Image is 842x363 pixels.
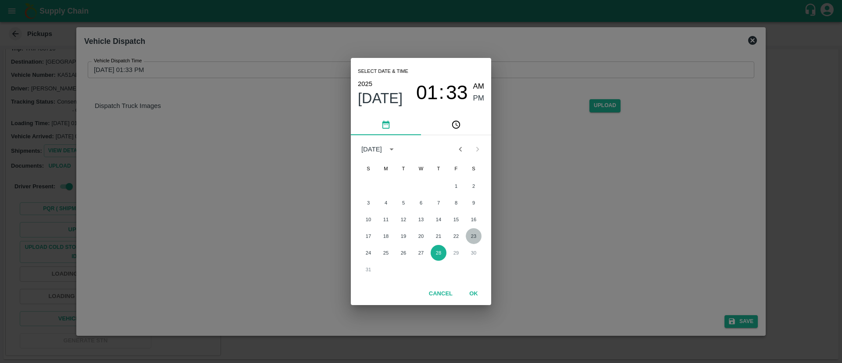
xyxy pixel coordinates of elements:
[439,81,444,104] span: :
[378,160,394,177] span: Monday
[431,245,446,261] button: 28
[358,90,403,107] button: [DATE]
[448,212,464,227] button: 15
[360,160,376,177] span: Sunday
[378,212,394,227] button: 11
[448,178,464,194] button: 1
[473,93,485,104] button: PM
[360,212,376,227] button: 10
[466,160,482,177] span: Saturday
[351,114,421,135] button: pick date
[358,78,372,90] button: 2025
[466,178,482,194] button: 2
[416,81,438,104] button: 01
[396,212,411,227] button: 12
[396,195,411,211] button: 5
[431,195,446,211] button: 7
[473,81,485,93] button: AM
[431,212,446,227] button: 14
[431,160,446,177] span: Thursday
[413,228,429,244] button: 20
[431,228,446,244] button: 21
[360,228,376,244] button: 17
[378,245,394,261] button: 25
[448,195,464,211] button: 8
[448,160,464,177] span: Friday
[413,212,429,227] button: 13
[421,114,491,135] button: pick time
[452,141,469,158] button: Previous month
[385,142,399,156] button: calendar view is open, switch to year view
[360,195,376,211] button: 3
[446,81,468,104] button: 33
[396,160,411,177] span: Tuesday
[413,160,429,177] span: Wednesday
[448,228,464,244] button: 22
[360,245,376,261] button: 24
[466,228,482,244] button: 23
[425,286,456,302] button: Cancel
[413,195,429,211] button: 6
[361,144,382,154] div: [DATE]
[460,286,488,302] button: OK
[466,212,482,227] button: 16
[358,65,408,78] span: Select date & time
[396,228,411,244] button: 19
[413,245,429,261] button: 27
[378,195,394,211] button: 4
[396,245,411,261] button: 26
[378,228,394,244] button: 18
[466,195,482,211] button: 9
